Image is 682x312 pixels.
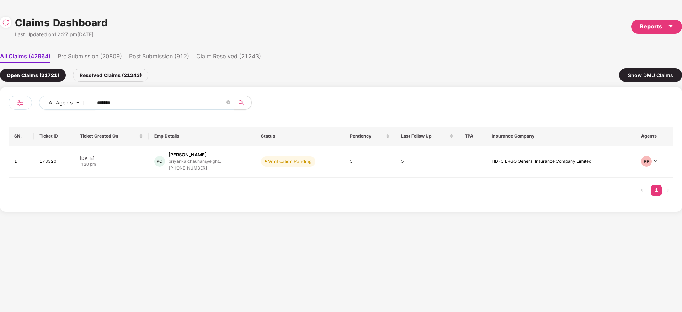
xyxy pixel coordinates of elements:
[234,96,252,110] button: search
[344,146,395,178] td: 5
[15,15,108,31] h1: Claims Dashboard
[226,100,230,104] span: close-circle
[640,188,644,192] span: left
[129,53,189,63] li: Post Submission (912)
[74,127,149,146] th: Ticket Created On
[668,23,673,29] span: caret-down
[34,127,74,146] th: Ticket ID
[401,133,448,139] span: Last Follow Up
[169,159,222,163] div: priyanka.chauhan@eight...
[395,127,459,146] th: Last Follow Up
[149,127,256,146] th: Emp Details
[666,188,670,192] span: right
[39,96,96,110] button: All Agentscaret-down
[226,99,230,106] span: close-circle
[350,133,384,139] span: Pendency
[344,127,395,146] th: Pendency
[268,158,312,165] div: Verification Pending
[636,185,648,196] li: Previous Page
[80,155,143,161] div: [DATE]
[395,146,459,178] td: 5
[49,99,73,107] span: All Agents
[154,156,165,167] div: PC
[459,127,486,146] th: TPA
[169,151,207,158] div: [PERSON_NAME]
[654,159,658,163] span: down
[635,127,673,146] th: Agents
[16,98,25,107] img: svg+xml;base64,PHN2ZyB4bWxucz0iaHR0cDovL3d3dy53My5vcmcvMjAwMC9zdmciIHdpZHRoPSIyNCIgaGVpZ2h0PSIyNC...
[73,69,148,82] div: Resolved Claims (21243)
[619,68,682,82] div: Show DMU Claims
[640,22,673,31] div: Reports
[234,100,248,106] span: search
[15,31,108,38] div: Last Updated on 12:27 pm[DATE]
[58,53,122,63] li: Pre Submission (20809)
[636,185,648,196] button: left
[9,146,34,178] td: 1
[80,161,143,167] div: 11:20 pm
[80,133,138,139] span: Ticket Created On
[255,127,344,146] th: Status
[34,146,74,178] td: 173320
[662,185,673,196] button: right
[196,53,261,63] li: Claim Resolved (21243)
[662,185,673,196] li: Next Page
[75,100,80,106] span: caret-down
[9,127,34,146] th: SN.
[486,127,636,146] th: Insurance Company
[169,165,222,172] div: [PHONE_NUMBER]
[641,156,652,167] div: PP
[2,19,9,26] img: svg+xml;base64,PHN2ZyBpZD0iUmVsb2FkLTMyeDMyIiB4bWxucz0iaHR0cDovL3d3dy53My5vcmcvMjAwMC9zdmciIHdpZH...
[486,146,636,178] td: HDFC ERGO General Insurance Company Limited
[651,185,662,195] a: 1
